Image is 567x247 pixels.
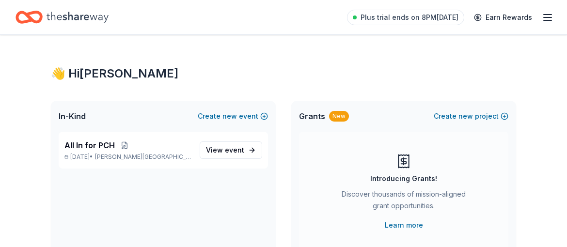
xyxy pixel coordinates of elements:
[222,110,237,122] span: new
[198,110,268,122] button: Createnewevent
[385,219,423,231] a: Learn more
[329,111,349,122] div: New
[299,110,325,122] span: Grants
[361,12,458,23] span: Plus trial ends on 8PM[DATE]
[434,110,508,122] button: Createnewproject
[16,6,109,29] a: Home
[64,153,192,161] p: [DATE] •
[347,10,464,25] a: Plus trial ends on 8PM[DATE]
[370,173,437,185] div: Introducing Grants!
[458,110,473,122] span: new
[51,66,516,81] div: 👋 Hi [PERSON_NAME]
[225,146,244,154] span: event
[59,110,86,122] span: In-Kind
[338,188,470,216] div: Discover thousands of mission-aligned grant opportunities.
[200,141,262,159] a: View event
[95,153,192,161] span: [PERSON_NAME][GEOGRAPHIC_DATA], [GEOGRAPHIC_DATA]
[206,144,244,156] span: View
[468,9,538,26] a: Earn Rewards
[64,139,115,151] span: All In for PCH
